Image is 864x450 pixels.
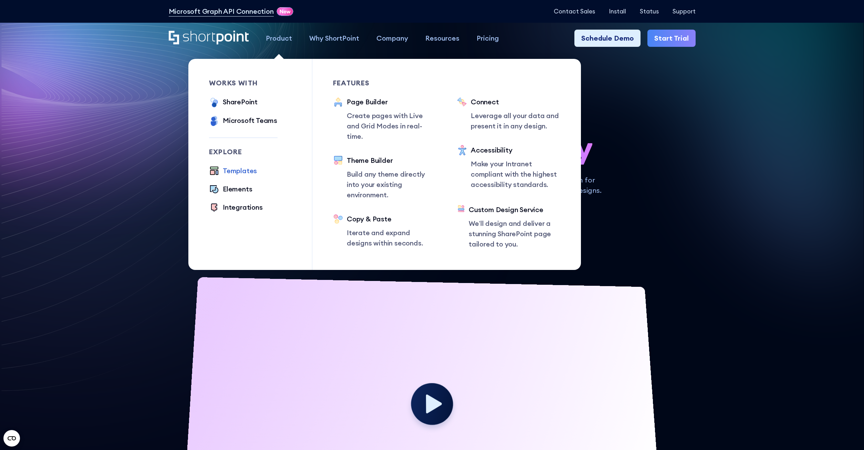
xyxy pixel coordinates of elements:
[554,8,595,15] a: Contact Sales
[209,148,278,155] div: Explore
[425,33,459,43] div: Resources
[347,228,436,248] p: Iterate and expand designs within seconds.
[347,155,436,166] div: Theme Builder
[457,97,560,131] a: ConnectLeverage all your data and present it in any design.
[417,30,468,47] a: Resources
[209,166,257,177] a: Templates
[609,8,626,15] a: Install
[471,145,560,155] div: Accessibility
[3,430,20,447] button: Open CMP widget
[301,30,368,47] a: Why ShortPoint
[209,115,277,127] a: Microsoft Teams
[347,111,436,142] p: Create pages with Live and Grid Modes in real-time.
[223,97,258,107] div: SharePoint
[169,6,274,17] a: Microsoft Graph API Connection
[257,30,301,47] a: Product
[368,30,417,47] a: Company
[457,205,560,249] a: Custom Design ServiceWe’ll design and deliver a stunning SharePoint page tailored to you.
[469,218,560,249] p: We’ll design and deliver a stunning SharePoint page tailored to you.
[209,80,278,86] div: works with
[209,202,263,213] a: Integrations
[487,130,592,165] span: so easy
[347,214,436,224] div: Copy & Paste
[468,30,508,47] a: Pricing
[209,97,258,108] a: SharePoint
[457,145,560,191] a: AccessibilityMake your Intranet compliant with the highest accessibility standards.
[347,97,436,107] div: Page Builder
[333,80,436,86] div: Features
[347,169,436,200] p: Build any theme directly into your existing environment.
[574,30,641,47] a: Schedule Demo
[647,30,696,47] a: Start Trial
[471,97,560,107] div: Connect
[740,370,864,450] iframe: Chat Widget
[640,8,659,15] a: Status
[333,214,436,248] a: Copy & PasteIterate and expand designs within seconds.
[469,205,560,215] div: Custom Design Service
[169,96,696,165] h1: SharePoint Design has never been
[471,111,560,131] p: Leverage all your data and present it in any design.
[333,155,436,200] a: Theme BuilderBuild any theme directly into your existing environment.
[333,97,436,142] a: Page BuilderCreate pages with Live and Grid Modes in real-time.
[376,33,408,43] div: Company
[223,184,252,194] div: Elements
[309,33,359,43] div: Why ShortPoint
[471,159,560,190] p: Make your Intranet compliant with the highest accessibility standards.
[223,202,263,212] div: Integrations
[223,115,277,126] div: Microsoft Teams
[209,184,252,195] a: Elements
[266,33,292,43] div: Product
[169,31,249,45] a: Home
[223,166,257,176] div: Templates
[673,8,696,15] a: Support
[477,33,499,43] div: Pricing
